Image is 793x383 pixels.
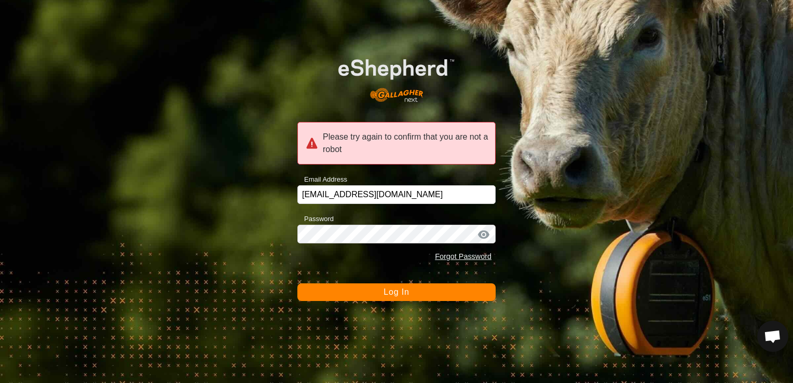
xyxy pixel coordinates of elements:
[297,283,496,301] button: Log In
[435,252,491,261] a: Forgot Password
[317,43,476,110] img: E-shepherd Logo
[384,288,409,296] span: Log In
[297,214,334,224] label: Password
[297,122,496,165] div: Please try again to confirm that you are not a robot
[297,185,496,204] input: Email Address
[297,174,347,185] label: Email Address
[757,321,788,352] div: Open chat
